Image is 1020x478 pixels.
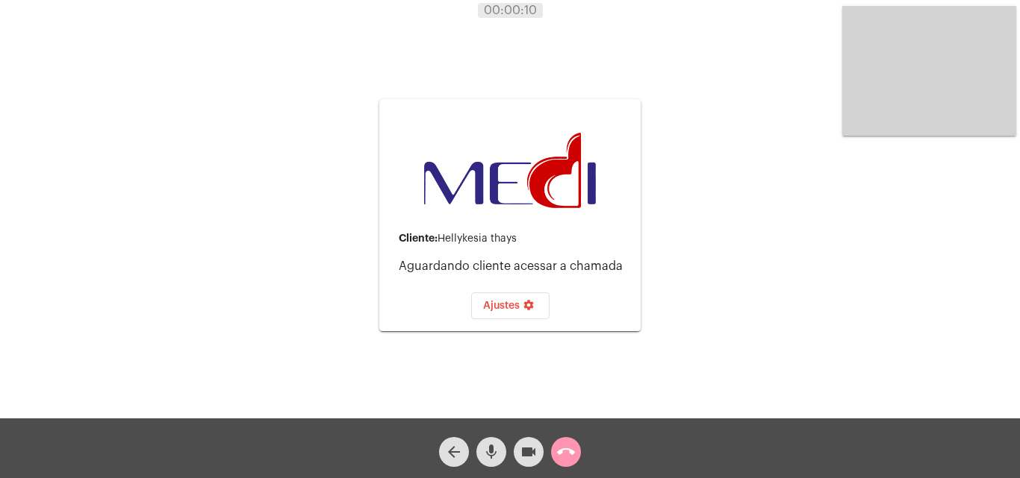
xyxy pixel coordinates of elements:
[399,233,629,245] div: Hellykesia thays
[557,443,575,461] mat-icon: call_end
[482,443,500,461] mat-icon: mic
[520,299,538,317] mat-icon: settings
[471,292,550,319] button: Ajustes
[445,443,463,461] mat-icon: arrow_back
[484,4,537,16] span: 00:00:10
[483,301,538,311] span: Ajustes
[399,233,438,243] strong: Cliente:
[424,133,596,209] img: d3a1b5fa-500b-b90f-5a1c-719c20e9830b.png
[520,443,538,461] mat-icon: videocam
[399,260,629,273] p: Aguardando cliente acessar a chamada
